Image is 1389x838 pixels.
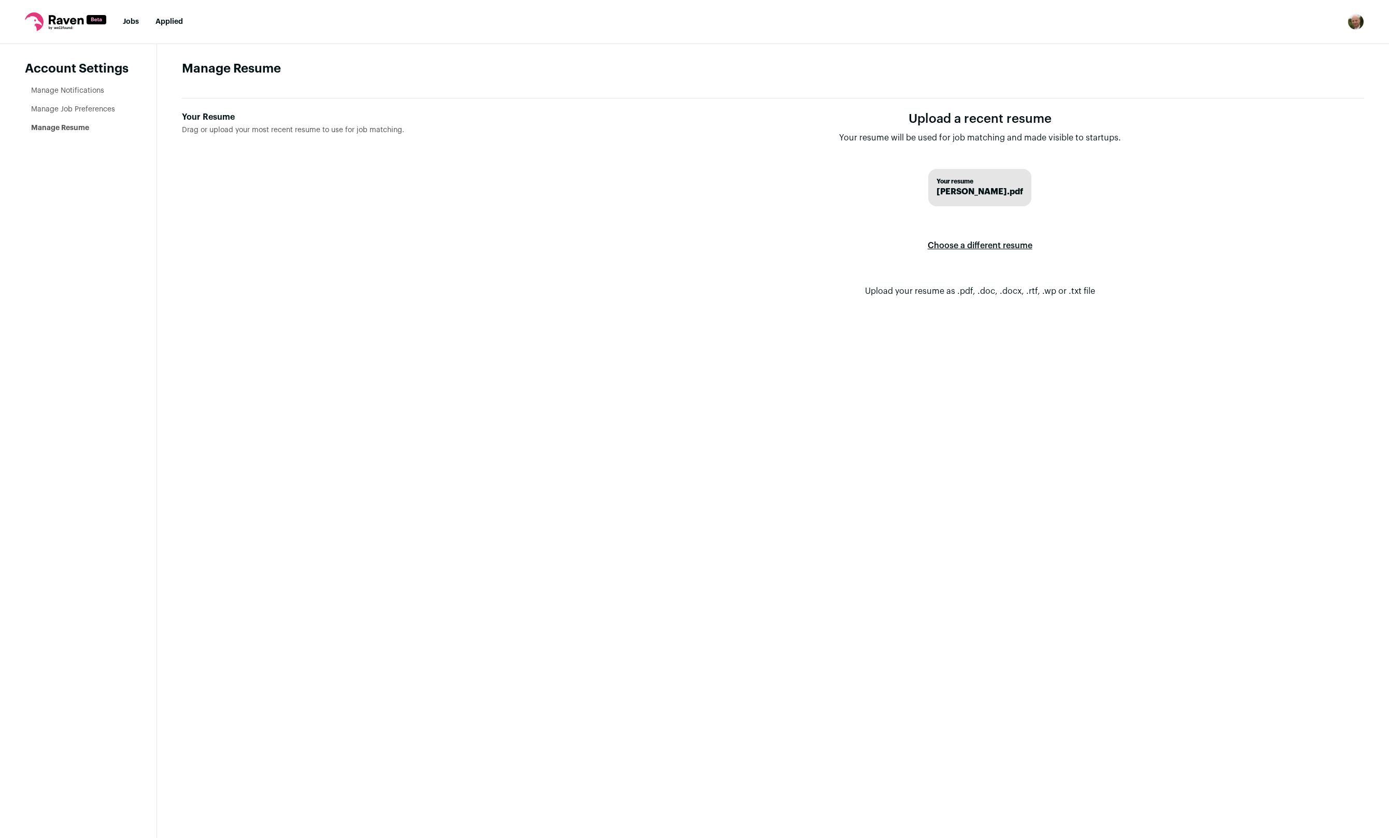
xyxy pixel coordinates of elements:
h1: Upload a recent resume [839,111,1121,127]
a: Jobs [123,18,139,25]
label: Choose a different resume [928,231,1032,260]
button: Open dropdown [1348,13,1364,30]
div: Your Resume [182,111,579,123]
a: Manage Notifications [31,87,104,94]
span: Drag or upload your most recent resume to use for job matching. [182,126,404,134]
a: Applied [155,18,183,25]
a: Manage Resume [31,124,89,132]
p: Upload your resume as .pdf, .doc, .docx, .rtf, .wp or .txt file [865,285,1095,297]
a: Manage Job Preferences [31,106,115,113]
span: Your resume [937,177,1023,186]
span: [PERSON_NAME].pdf [937,186,1023,198]
p: Your resume will be used for job matching and made visible to startups. [839,132,1121,144]
header: Account Settings [25,61,132,77]
h1: Manage Resume [182,61,1364,77]
img: 16062681-medium_jpg [1348,13,1364,30]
